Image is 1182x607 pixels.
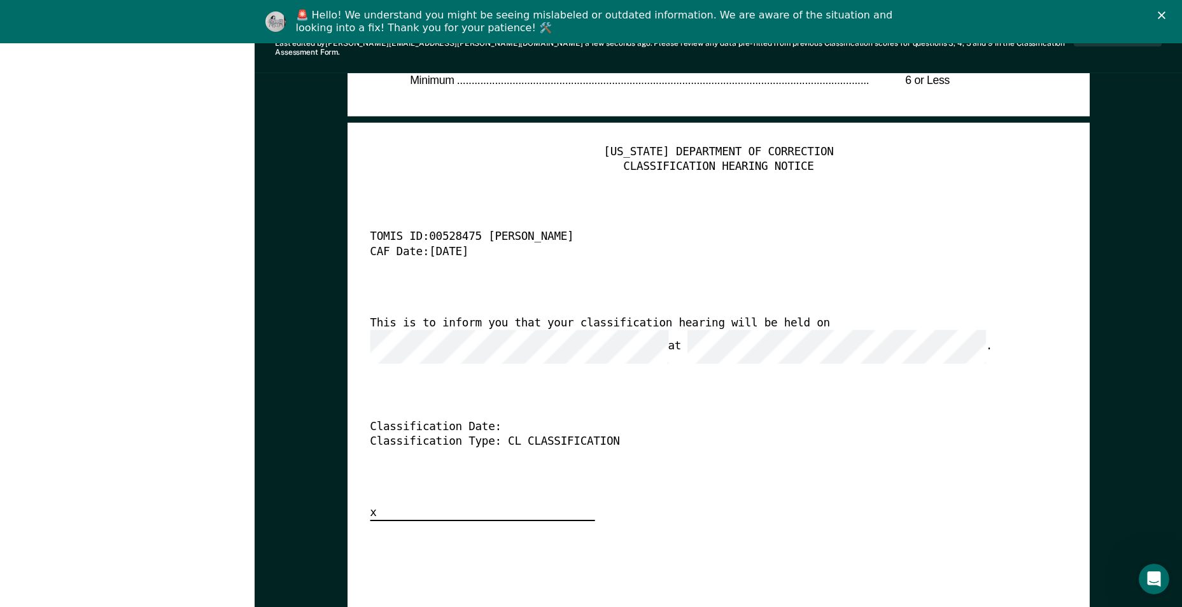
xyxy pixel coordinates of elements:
span: Minimum [410,74,456,87]
div: 6 or Less [869,74,950,88]
div: [US_STATE] DEPARTMENT OF CORRECTION [370,146,1067,160]
div: 🚨 Hello! We understand you might be seeing mislabeled or outdated information. We are aware of th... [296,9,897,34]
div: This is to inform you that your classification hearing will be held on at . [370,316,1032,365]
div: CLASSIFICATION HEARING NOTICE [370,160,1067,175]
div: Classification Date: [370,421,1032,435]
div: Close [1158,11,1171,19]
div: Classification Type: CL CLASSIFICATION [370,435,1032,450]
span: a few seconds ago [585,39,651,48]
img: Profile image for Kim [265,11,286,32]
div: TOMIS ID: 00528475 [PERSON_NAME] [370,231,1032,246]
div: x [370,506,595,522]
div: Last edited by [PERSON_NAME][EMAIL_ADDRESS][PERSON_NAME][DOMAIN_NAME] . Please review any data pr... [275,39,1074,57]
div: CAF Date: [DATE] [370,246,1032,260]
iframe: Intercom live chat [1139,564,1169,594]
